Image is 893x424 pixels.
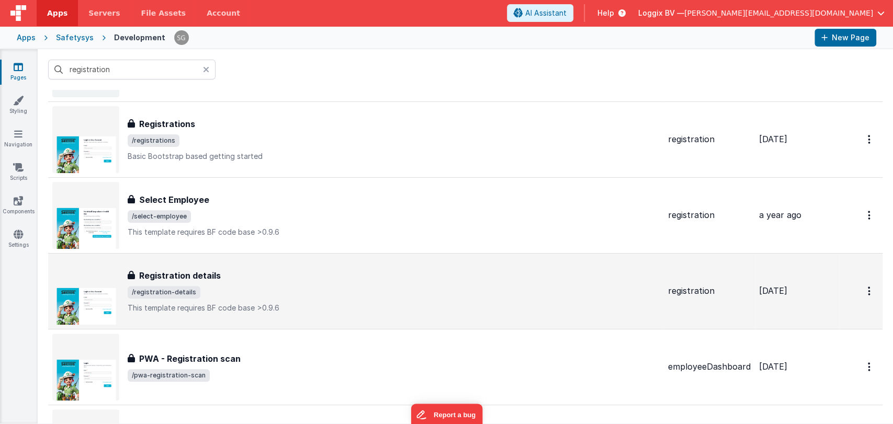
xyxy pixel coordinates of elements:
p: This template requires BF code base >0.9.6 [128,303,660,313]
span: [DATE] [759,134,787,144]
span: /registrations [128,134,179,147]
button: AI Assistant [507,4,573,22]
span: AI Assistant [525,8,567,18]
h3: Select Employee [139,193,209,206]
span: /pwa-registration-scan [128,369,210,382]
button: Options [862,129,878,150]
h3: PWA - Registration scan [139,352,241,365]
span: [DATE] [759,285,787,296]
span: [PERSON_NAME][EMAIL_ADDRESS][DOMAIN_NAME] [684,8,873,18]
button: Options [862,204,878,226]
span: Apps [47,8,67,18]
input: Search pages, id's ... [48,60,216,79]
p: Basic Bootstrap based getting started [128,151,660,162]
button: Options [862,280,878,302]
button: Options [862,356,878,377]
p: This template requires BF code base >0.9.6 [128,227,660,237]
div: employeeDashboard [668,361,751,373]
div: Apps [17,32,36,43]
h3: Registration details [139,269,221,282]
span: Help [597,8,614,18]
span: [DATE] [759,361,787,372]
h3: Registrations [139,118,195,130]
div: registration [668,209,751,221]
div: registration [668,133,751,145]
span: /select-employee [128,210,191,223]
button: New Page [815,29,876,47]
span: Loggix BV — [638,8,684,18]
span: File Assets [141,8,186,18]
button: Loggix BV — [PERSON_NAME][EMAIL_ADDRESS][DOMAIN_NAME] [638,8,885,18]
span: a year ago [759,210,801,220]
img: 385c22c1e7ebf23f884cbf6fb2c72b80 [174,30,189,45]
span: /registration-details [128,286,200,299]
div: Safetysys [56,32,94,43]
div: registration [668,285,751,297]
div: Development [114,32,165,43]
span: Servers [88,8,120,18]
